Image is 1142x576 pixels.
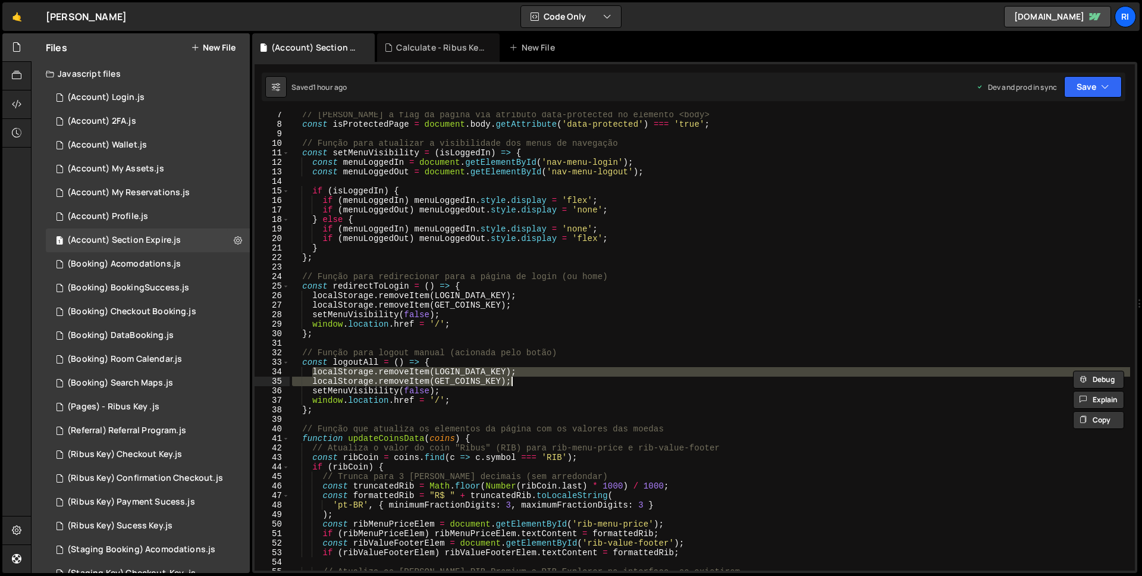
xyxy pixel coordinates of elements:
[46,490,250,514] div: 16291/44054.js
[291,82,347,92] div: Saved
[255,196,290,205] div: 16
[271,42,360,54] div: (Account) Section Expire.js
[67,544,215,555] div: (Staging Booking) Acomodations.js
[255,329,290,339] div: 30
[255,529,290,539] div: 51
[46,300,250,324] div: 16291/44039.js
[255,367,290,377] div: 34
[67,116,136,127] div: (Account) 2FA.js
[255,205,290,215] div: 17
[255,253,290,262] div: 22
[2,2,32,31] a: 🤙
[67,330,174,341] div: (Booking) DataBooking.js
[67,497,195,508] div: (Ribus Key) Payment Sucess.js
[255,358,290,367] div: 33
[255,481,290,491] div: 46
[255,558,290,567] div: 54
[46,324,250,348] div: 16291/44040.js
[67,187,190,198] div: (Account) My Reservations.js
[67,259,181,270] div: (Booking) Acomodations.js
[46,348,250,371] div: 16291/44045.js
[976,82,1057,92] div: Dev and prod in sync
[255,424,290,434] div: 40
[46,443,250,467] div: 16291/44051.js
[67,306,196,317] div: (Booking) Checkout Booking.js
[46,395,250,419] div: 16291/44047.js
[255,462,290,472] div: 44
[255,129,290,139] div: 9
[1064,76,1122,98] button: Save
[67,473,223,484] div: (Ribus Key) Confirmation Checkout.js
[255,148,290,158] div: 11
[191,43,236,52] button: New File
[32,62,250,86] div: Javascript files
[255,243,290,253] div: 21
[46,228,250,252] div: 16291/43984.js
[1115,6,1136,27] a: Ri
[255,167,290,177] div: 13
[255,177,290,186] div: 14
[255,539,290,548] div: 52
[46,109,250,133] div: 16291/44034.js
[396,42,485,54] div: Calculate - Ribus Key.js
[255,272,290,281] div: 24
[67,378,173,389] div: (Booking) Search Maps.js
[67,140,147,151] div: (Account) Wallet.js
[46,538,250,562] div: 16291/44056.js
[255,472,290,481] div: 45
[521,6,621,27] button: Code Only
[46,41,67,54] h2: Files
[255,519,290,529] div: 50
[255,158,290,167] div: 12
[46,252,250,276] div: 16291/44037.js
[67,354,182,365] div: (Booking) Room Calendar.js
[255,500,290,510] div: 48
[255,443,290,453] div: 42
[46,514,250,538] div: 16291/44055.js
[46,371,250,395] div: 16291/44046.js
[46,467,250,490] div: 16291/44052.js
[255,300,290,310] div: 27
[67,92,145,103] div: (Account) Login.js
[255,348,290,358] div: 32
[46,205,250,228] div: 16291/43983.js
[509,42,559,54] div: New File
[255,339,290,348] div: 31
[255,415,290,424] div: 39
[255,434,290,443] div: 41
[67,211,148,222] div: (Account) Profile.js
[255,396,290,405] div: 37
[255,224,290,234] div: 19
[46,276,250,300] div: 16291/44038.js
[67,402,159,412] div: (Pages) - Ribus Key .js
[255,310,290,320] div: 28
[255,186,290,196] div: 15
[46,86,250,109] div: 16291/44358.js
[67,449,182,460] div: (Ribus Key) Checkout Key.js
[1073,371,1124,389] button: Debug
[46,419,250,443] div: 16291/44049.js
[255,320,290,329] div: 29
[1073,411,1124,429] button: Copy
[67,283,189,293] div: (Booking) BookingSuccess.js
[255,262,290,272] div: 23
[313,82,347,92] div: 1 hour ago
[67,235,181,246] div: (Account) Section Expire.js
[255,281,290,291] div: 25
[1004,6,1111,27] a: [DOMAIN_NAME]
[255,491,290,500] div: 47
[255,139,290,148] div: 10
[255,453,290,462] div: 43
[1073,391,1124,409] button: Explain
[46,181,250,205] div: 16291/44036.js
[255,386,290,396] div: 36
[67,521,172,531] div: (Ribus Key) Sucess Key.js
[255,215,290,224] div: 18
[255,110,290,120] div: 7
[56,237,63,246] span: 1
[255,510,290,519] div: 49
[255,377,290,386] div: 35
[67,164,164,174] div: (Account) My Assets.js
[255,291,290,300] div: 26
